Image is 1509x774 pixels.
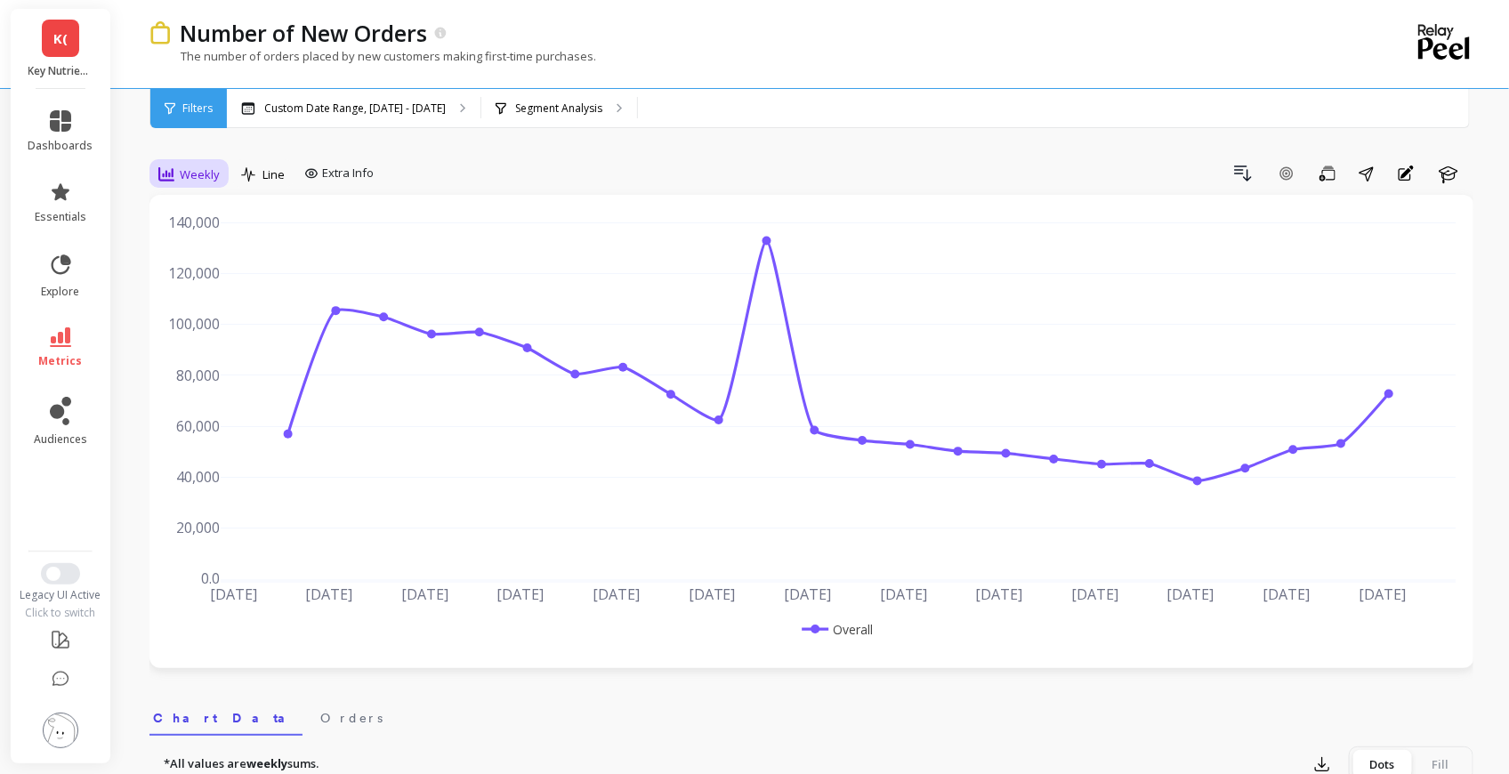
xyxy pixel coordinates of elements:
[34,432,87,447] span: audiences
[264,101,446,116] p: Custom Date Range, [DATE] - [DATE]
[53,28,68,49] span: K(
[35,210,86,224] span: essentials
[41,563,80,585] button: Switch to New UI
[39,354,83,368] span: metrics
[180,18,428,48] p: Number of New Orders
[28,64,93,78] p: Key Nutrients (Essor)
[320,709,383,727] span: Orders
[43,713,78,748] img: profile picture
[149,21,171,44] img: header icon
[28,139,93,153] span: dashboards
[180,166,220,183] span: Weekly
[153,709,299,727] span: Chart Data
[149,695,1473,736] nav: Tabs
[322,165,374,182] span: Extra Info
[11,588,111,602] div: Legacy UI Active
[262,166,285,183] span: Line
[149,48,596,64] p: The number of orders placed by new customers making first-time purchases.
[11,606,111,620] div: Click to switch
[246,755,287,771] strong: weekly
[42,285,80,299] span: explore
[515,101,602,116] p: Segment Analysis
[182,101,213,116] span: Filters
[164,755,319,773] p: *All values are sums.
